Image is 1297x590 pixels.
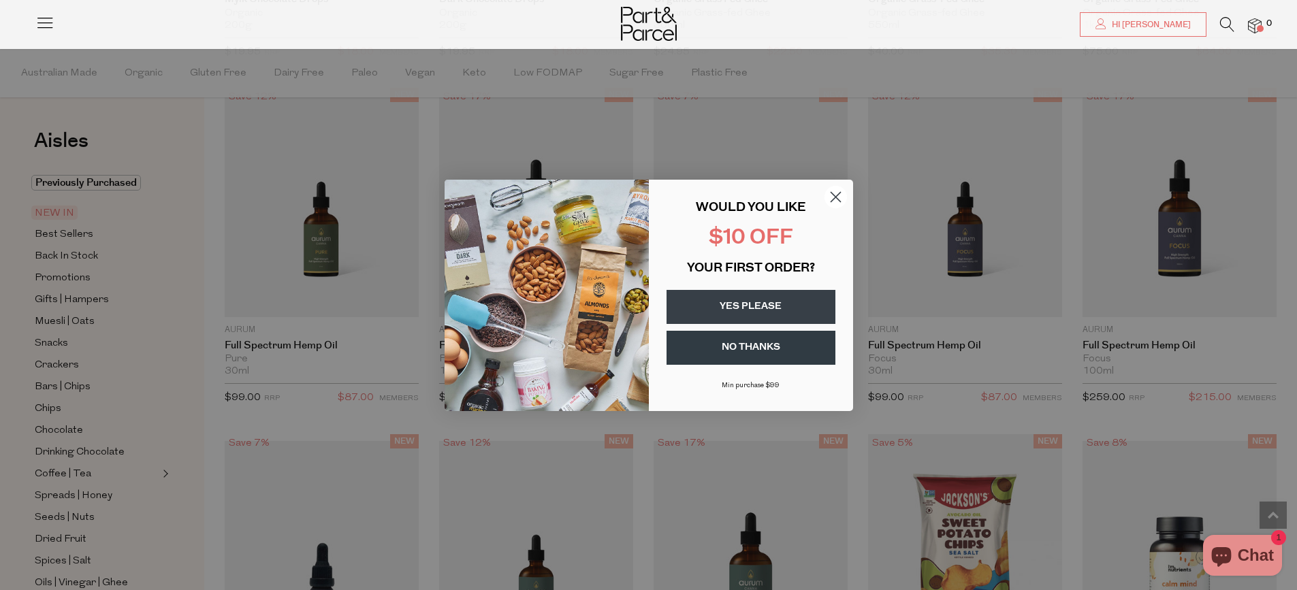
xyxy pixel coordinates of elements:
inbox-online-store-chat: Shopify online store chat [1199,535,1286,579]
img: Part&Parcel [621,7,677,41]
span: YOUR FIRST ORDER? [687,263,815,275]
a: 0 [1248,18,1262,33]
span: Hi [PERSON_NAME] [1108,19,1191,31]
span: 0 [1263,18,1275,30]
button: Close dialog [824,185,848,209]
span: WOULD YOU LIKE [696,202,805,214]
span: Min purchase $99 [722,382,780,389]
button: NO THANKS [667,331,835,365]
span: $10 OFF [709,228,793,249]
button: YES PLEASE [667,290,835,324]
img: 43fba0fb-7538-40bc-babb-ffb1a4d097bc.jpeg [445,180,649,411]
a: Hi [PERSON_NAME] [1080,12,1206,37]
